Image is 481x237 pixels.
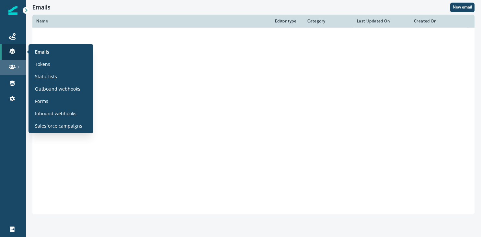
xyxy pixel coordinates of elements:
a: Tokens [31,59,91,69]
a: Static lists [31,71,91,81]
div: Created On [414,19,463,24]
div: Name [36,19,267,24]
button: New email [450,3,475,12]
img: Inflection [8,6,17,15]
p: New email [453,5,472,9]
div: Category [307,19,349,24]
a: Inbound webhooks [31,108,91,118]
a: Forms [31,96,91,106]
h1: Emails [32,4,51,11]
p: Forms [35,98,48,105]
p: Inbound webhooks [35,110,76,117]
p: Static lists [35,73,57,80]
p: Emails [35,48,49,55]
p: Salesforce campaigns [35,122,82,129]
a: Outbound webhooks [31,84,91,94]
a: Emails [31,47,91,56]
div: Editor type [275,19,300,24]
p: Tokens [35,61,50,68]
div: Last Updated On [357,19,406,24]
p: Outbound webhooks [35,85,80,92]
a: Salesforce campaigns [31,121,91,131]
